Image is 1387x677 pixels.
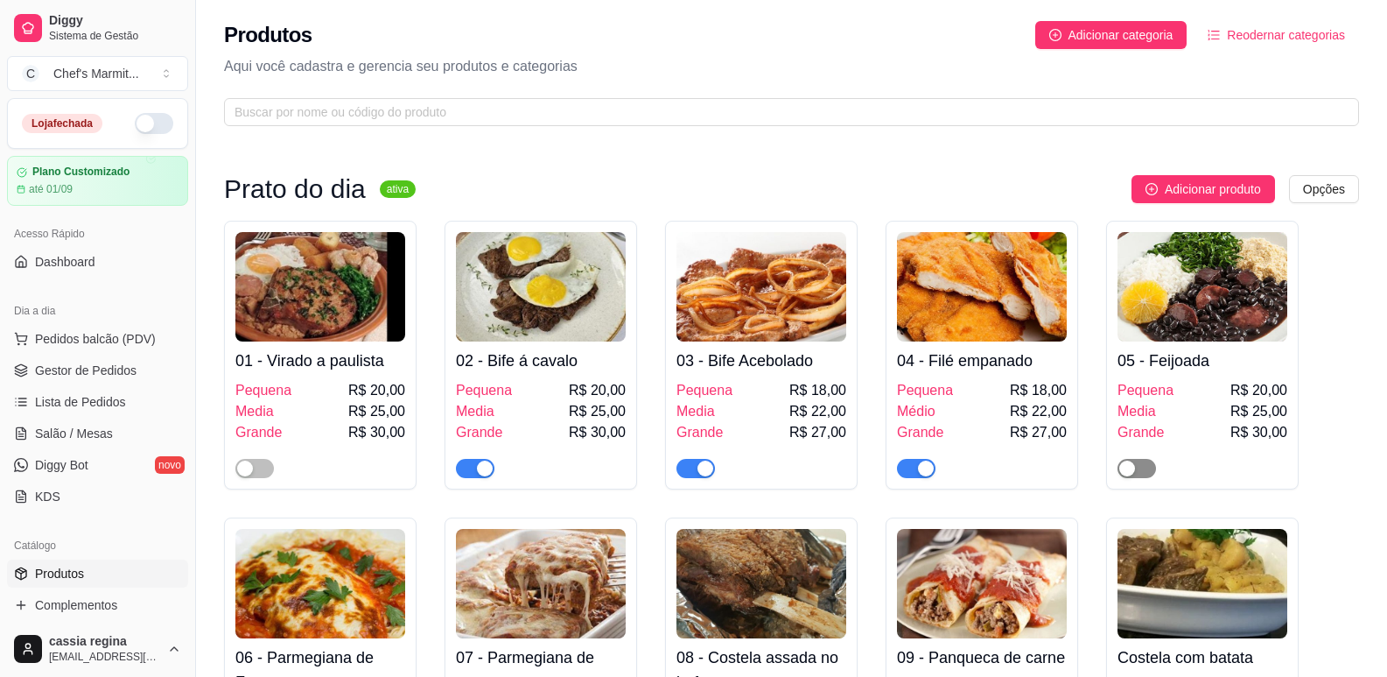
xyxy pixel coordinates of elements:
span: Lista de Pedidos [35,393,126,411]
span: R$ 27,00 [1010,422,1067,443]
h4: 09 - Panqueca de carne [897,645,1067,670]
a: Salão / Mesas [7,420,188,448]
span: Media [235,401,274,422]
a: Produtos [7,560,188,588]
h2: Produtos [224,21,312,49]
span: R$ 30,00 [1230,422,1287,443]
button: Opções [1289,175,1359,203]
span: R$ 25,00 [569,401,626,422]
span: R$ 22,00 [1010,401,1067,422]
h4: 02 - Bife á cavalo [456,349,626,373]
span: Grande [1117,422,1164,443]
input: Buscar por nome ou código do produto [235,102,1334,122]
span: Sistema de Gestão [49,29,181,43]
span: Grande [456,422,502,443]
span: Dashboard [35,253,95,271]
div: Dia a dia [7,297,188,325]
div: Chef's Marmit ... [53,65,139,82]
a: Gestor de Pedidos [7,356,188,384]
a: KDS [7,483,188,511]
span: Diggy [49,13,181,29]
span: Salão / Mesas [35,425,113,442]
img: product-image [1117,529,1287,638]
span: plus-circle [1145,183,1158,195]
span: Opções [1303,180,1345,199]
span: ordered-list [1208,29,1220,41]
span: plus-circle [1049,29,1061,41]
a: DiggySistema de Gestão [7,7,188,49]
span: Produtos [35,565,84,582]
p: Aqui você cadastra e gerencia seu produtos e categorias [224,56,1359,77]
span: Pequena [235,380,291,401]
a: Complementos [7,591,188,619]
a: Lista de Pedidos [7,388,188,416]
button: Alterar Status [135,113,173,134]
span: Pequena [897,380,953,401]
img: product-image [897,529,1067,638]
span: R$ 18,00 [1010,380,1067,401]
span: R$ 20,00 [569,380,626,401]
span: R$ 20,00 [348,380,405,401]
span: Grande [897,422,943,443]
span: Reodernar categorias [1227,25,1345,45]
div: Loja fechada [22,114,102,133]
span: Pequena [456,380,512,401]
h3: Prato do dia [224,179,366,200]
h4: Costela com batata [1117,645,1287,670]
span: Media [456,401,494,422]
span: R$ 22,00 [789,401,846,422]
button: Reodernar categorias [1194,21,1359,49]
a: Diggy Botnovo [7,451,188,479]
h4: 03 - Bife Acebolado [676,349,846,373]
img: product-image [235,232,405,342]
span: Pedidos balcão (PDV) [35,330,156,348]
img: product-image [456,232,626,342]
div: Acesso Rápido [7,220,188,248]
span: R$ 30,00 [569,422,626,443]
span: Media [1117,401,1156,422]
span: [EMAIL_ADDRESS][DOMAIN_NAME] [49,650,160,664]
a: Dashboard [7,248,188,276]
span: R$ 27,00 [789,422,846,443]
article: até 01/09 [29,182,73,196]
span: C [22,65,39,82]
span: cassia regina [49,634,160,650]
h4: 01 - Virado a paulista [235,349,405,373]
span: Media [676,401,715,422]
span: Pequena [1117,380,1173,401]
span: R$ 25,00 [348,401,405,422]
h4: 05 - Feijoada [1117,349,1287,373]
span: Adicionar categoria [1068,25,1173,45]
span: R$ 18,00 [789,380,846,401]
div: Catálogo [7,532,188,560]
button: Pedidos balcão (PDV) [7,325,188,353]
button: Select a team [7,56,188,91]
img: product-image [1117,232,1287,342]
img: product-image [235,529,405,638]
span: Grande [676,422,723,443]
span: R$ 20,00 [1230,380,1287,401]
h4: 04 - Filé empanado [897,349,1067,373]
button: cassia regina[EMAIL_ADDRESS][DOMAIN_NAME] [7,628,188,670]
span: R$ 30,00 [348,422,405,443]
img: product-image [456,529,626,638]
span: Complementos [35,596,117,614]
sup: ativa [380,180,416,198]
span: Adicionar produto [1165,180,1261,199]
img: product-image [676,232,846,342]
button: Adicionar produto [1131,175,1275,203]
img: product-image [897,232,1067,342]
span: Pequena [676,380,732,401]
span: R$ 25,00 [1230,401,1287,422]
button: Adicionar categoria [1035,21,1187,49]
span: Gestor de Pedidos [35,362,137,379]
article: Plano Customizado [32,166,130,179]
a: Plano Customizadoaté 01/09 [7,156,188,206]
span: Médio [897,401,935,422]
span: KDS [35,488,60,505]
span: Grande [235,422,282,443]
img: product-image [676,529,846,638]
span: Diggy Bot [35,456,88,474]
